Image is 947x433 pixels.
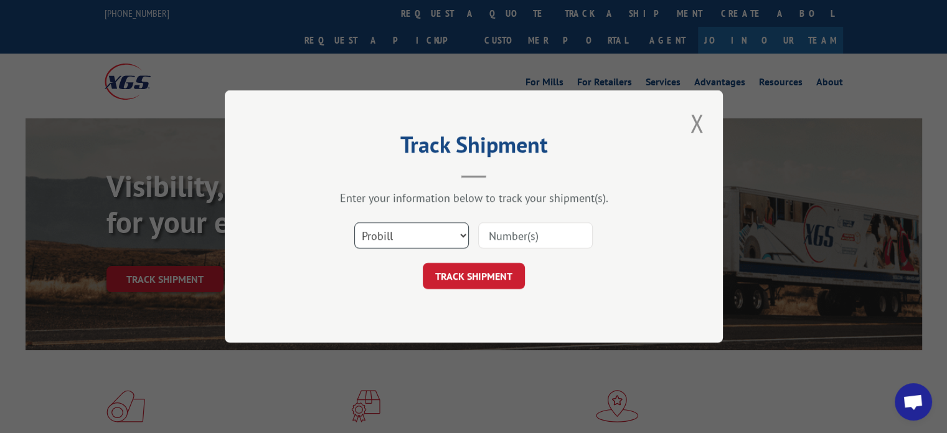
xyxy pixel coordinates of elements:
[287,191,661,205] div: Enter your information below to track your shipment(s).
[478,222,593,249] input: Number(s)
[287,136,661,159] h2: Track Shipment
[686,106,707,140] button: Close modal
[895,383,932,421] a: Open chat
[423,263,525,289] button: TRACK SHIPMENT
